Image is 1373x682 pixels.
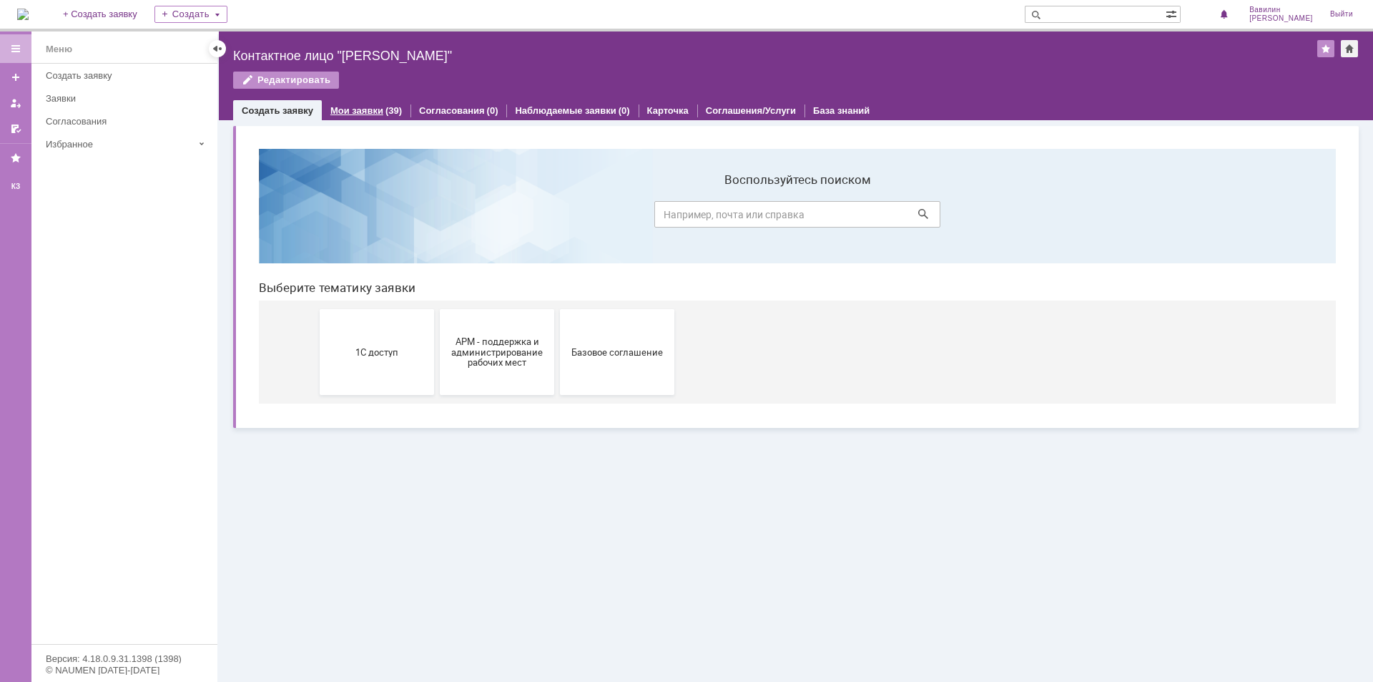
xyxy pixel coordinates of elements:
[317,209,423,220] span: Базовое соглашение
[515,105,616,116] a: Наблюдаемые заявки
[17,9,29,20] a: Перейти на домашнюю страницу
[4,117,27,140] a: Мои согласования
[242,105,313,116] a: Создать заявку
[209,40,226,57] div: Скрыть меню
[40,110,215,132] a: Согласования
[72,172,187,258] button: 1С доступ
[4,66,27,89] a: Создать заявку
[1166,6,1180,20] span: Расширенный поиск
[385,105,402,116] div: (39)
[330,105,383,116] a: Мои заявки
[4,181,27,193] div: КЗ
[40,87,215,109] a: Заявки
[419,105,485,116] a: Согласования
[407,64,693,90] input: Например, почта или справка
[46,654,203,663] div: Версия: 4.18.0.9.31.1398 (1398)
[813,105,870,116] a: База знаний
[46,139,193,150] div: Избранное
[46,41,72,58] div: Меню
[77,209,182,220] span: 1С доступ
[46,666,203,675] div: © NAUMEN [DATE]-[DATE]
[46,93,209,104] div: Заявки
[1317,40,1334,57] div: Добавить в избранное
[1249,14,1313,23] span: [PERSON_NAME]
[11,143,1088,157] header: Выберите тематику заявки
[619,105,630,116] div: (0)
[46,70,209,81] div: Создать заявку
[1341,40,1358,57] div: Сделать домашней страницей
[46,116,209,127] div: Согласования
[192,172,307,258] button: АРМ - поддержка и администрирование рабочих мест
[4,175,27,198] a: КЗ
[4,92,27,115] a: Мои заявки
[233,49,1317,63] div: Контактное лицо "[PERSON_NAME]"
[487,105,498,116] div: (0)
[706,105,796,116] a: Соглашения/Услуги
[647,105,689,116] a: Карточка
[407,35,693,49] label: Воспользуйтесь поиском
[1249,6,1313,14] span: Вавилин
[197,198,302,230] span: АРМ - поддержка и администрирование рабочих мест
[17,9,29,20] img: logo
[313,172,427,258] button: Базовое соглашение
[40,64,215,87] a: Создать заявку
[154,6,227,23] div: Создать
